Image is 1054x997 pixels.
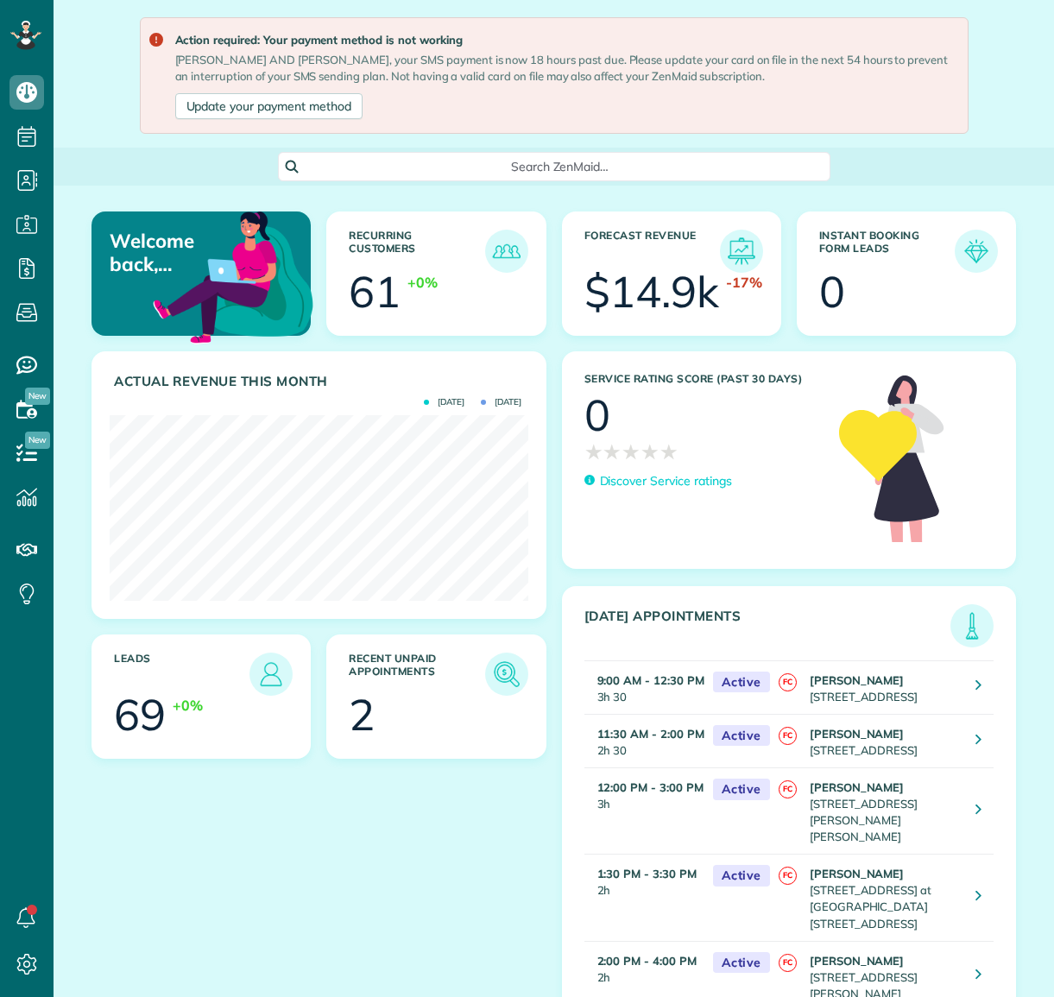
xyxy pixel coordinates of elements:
[600,472,732,490] p: Discover Service ratings
[779,727,797,745] span: FC
[584,660,704,714] td: 3h 30
[810,727,905,741] strong: [PERSON_NAME]
[597,727,704,741] strong: 11:30 AM - 2:00 PM
[713,779,770,800] span: Active
[349,653,484,696] h3: Recent unpaid appointments
[779,780,797,798] span: FC
[779,867,797,885] span: FC
[114,653,249,696] h3: Leads
[959,234,994,268] img: icon_form_leads-04211a6a04a5b2264e4ee56bc0799ec3eb69b7e499cbb523a139df1d13a81ae0.png
[349,270,401,313] div: 61
[584,230,720,273] h3: Forecast Revenue
[724,234,759,268] img: icon_forecast_revenue-8c13a41c7ed35a8dcfafea3cbb826a0462acb37728057bba2d056411b612bbbe.png
[584,714,704,767] td: 2h 30
[597,673,704,687] strong: 9:00 AM - 12:30 PM
[584,373,823,385] h3: Service Rating score (past 30 days)
[713,952,770,974] span: Active
[584,855,704,941] td: 2h
[173,696,203,716] div: +0%
[149,192,317,359] img: dashboard_welcome-42a62b7d889689a78055ac9021e634bf52bae3f8056760290aed330b23ab8690.png
[955,609,989,643] img: icon_todays_appointments-901f7ab196bb0bea1936b74009e4eb5ffbc2d2711fa7634e0d609ed5ef32b18b.png
[779,954,797,972] span: FC
[481,398,521,407] span: [DATE]
[810,954,905,968] strong: [PERSON_NAME]
[597,954,697,968] strong: 2:00 PM - 4:00 PM
[175,93,363,119] a: Update your payment method
[584,394,610,437] div: 0
[25,432,50,449] span: New
[114,374,528,389] h3: Actual Revenue this month
[489,657,524,691] img: icon_unpaid_appointments-47b8ce3997adf2238b356f14209ab4cced10bd1f174958f3ca8f1d0dd7fffeee.png
[622,437,641,467] span: ★
[810,780,905,794] strong: [PERSON_NAME]
[805,660,962,714] td: [STREET_ADDRESS]
[805,768,962,855] td: [STREET_ADDRESS][PERSON_NAME][PERSON_NAME]
[713,672,770,693] span: Active
[819,270,845,313] div: 0
[407,273,438,293] div: +0%
[819,230,955,273] h3: Instant Booking Form Leads
[254,657,288,691] img: icon_leads-1bed01f49abd5b7fead27621c3d59655bb73ed531f8eeb49469d10e621d6b896.png
[584,270,720,313] div: $14.9k
[584,437,603,467] span: ★
[805,855,962,941] td: [STREET_ADDRESS] at [GEOGRAPHIC_DATA][STREET_ADDRESS]
[349,693,375,736] div: 2
[584,472,732,490] a: Discover Service ratings
[175,32,954,48] strong: Action required: Your payment method is not working
[603,437,622,467] span: ★
[349,230,484,273] h3: Recurring Customers
[713,865,770,887] span: Active
[660,437,678,467] span: ★
[584,609,951,647] h3: [DATE] Appointments
[779,673,797,691] span: FC
[713,725,770,747] span: Active
[175,52,954,85] div: [PERSON_NAME] AND [PERSON_NAME], your SMS payment is now 18 hours past due. Please update your ca...
[810,673,905,687] strong: [PERSON_NAME]
[641,437,660,467] span: ★
[597,780,704,794] strong: 12:00 PM - 3:00 PM
[726,273,762,293] div: -17%
[114,693,166,736] div: 69
[489,234,524,268] img: icon_recurring_customers-cf858462ba22bcd05b5a5880d41d6543d210077de5bb9ebc9590e49fd87d84ed.png
[584,768,704,855] td: 3h
[597,867,697,880] strong: 1:30 PM - 3:30 PM
[805,714,962,767] td: [STREET_ADDRESS]
[810,867,905,880] strong: [PERSON_NAME]
[110,230,238,275] p: Welcome back, [PERSON_NAME] AND [PERSON_NAME]!
[424,398,464,407] span: [DATE]
[25,388,50,405] span: New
